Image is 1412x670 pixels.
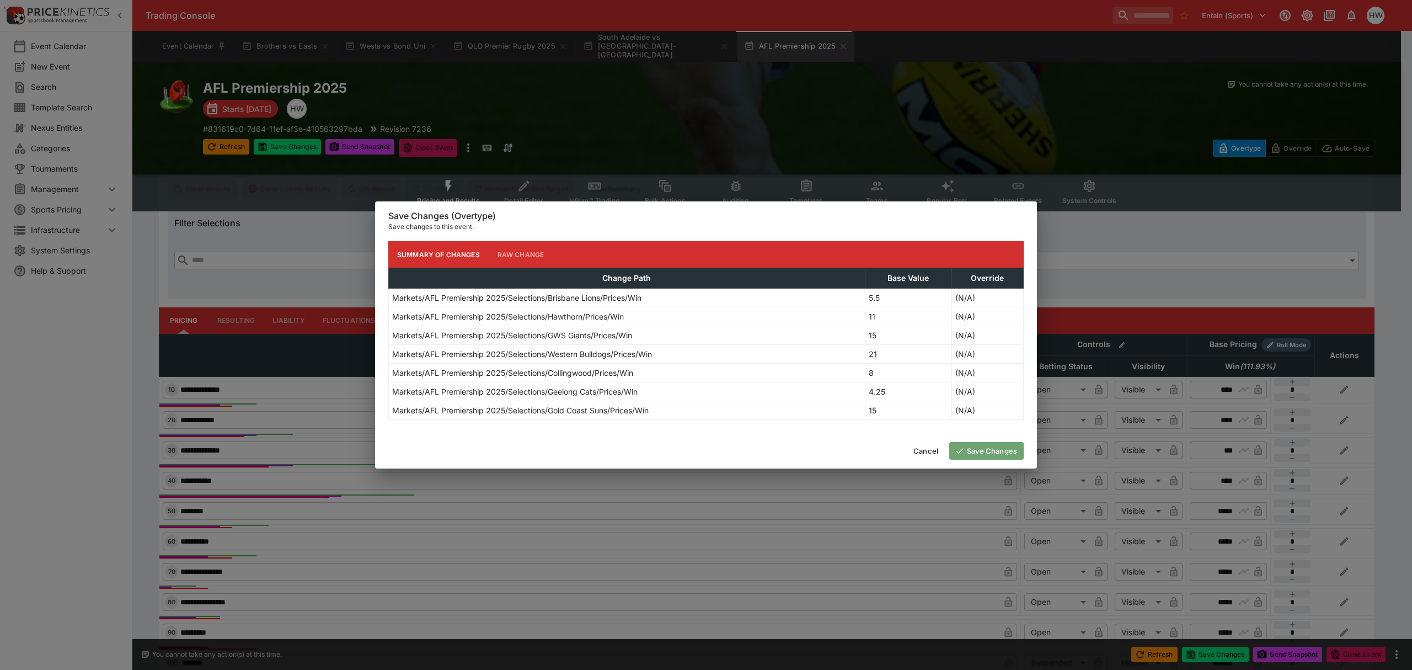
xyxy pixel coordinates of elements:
button: Raw Change [489,241,553,268]
button: Cancel [907,442,945,460]
p: Markets/AFL Premiership 2025/Selections/Hawthorn/Prices/Win [392,311,624,322]
p: Markets/AFL Premiership 2025/Selections/Geelong Cats/Prices/Win [392,386,638,397]
td: 4.25 [865,382,951,401]
th: Change Path [389,268,865,289]
th: Override [951,268,1023,289]
td: 8 [865,364,951,382]
td: 15 [865,326,951,345]
td: 15 [865,401,951,420]
button: Save Changes [949,442,1024,460]
th: Base Value [865,268,951,289]
td: 11 [865,307,951,326]
p: Markets/AFL Premiership 2025/Selections/Gold Coast Suns/Prices/Win [392,405,649,416]
td: (N/A) [951,307,1023,326]
td: 5.5 [865,289,951,307]
p: Markets/AFL Premiership 2025/Selections/GWS Giants/Prices/Win [392,329,632,341]
td: 21 [865,345,951,364]
p: Markets/AFL Premiership 2025/Selections/Collingwood/Prices/Win [392,367,633,379]
td: (N/A) [951,345,1023,364]
h6: Save Changes (Overtype) [388,210,1024,222]
button: Summary of Changes [388,241,489,268]
td: (N/A) [951,326,1023,345]
p: Markets/AFL Premiership 2025/Selections/Western Bulldogs/Prices/Win [392,348,652,360]
td: (N/A) [951,382,1023,401]
p: Markets/AFL Premiership 2025/Selections/Brisbane Lions/Prices/Win [392,292,641,304]
td: (N/A) [951,364,1023,382]
td: (N/A) [951,401,1023,420]
p: Save changes to this event. [388,221,1024,232]
td: (N/A) [951,289,1023,307]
